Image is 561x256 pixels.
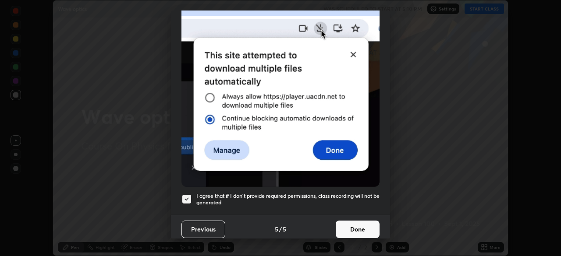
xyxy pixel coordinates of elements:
h4: 5 [275,224,278,234]
h5: I agree that if I don't provide required permissions, class recording will not be generated [196,193,380,206]
h4: 5 [283,224,286,234]
button: Done [336,221,380,238]
button: Previous [181,221,225,238]
h4: / [279,224,282,234]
